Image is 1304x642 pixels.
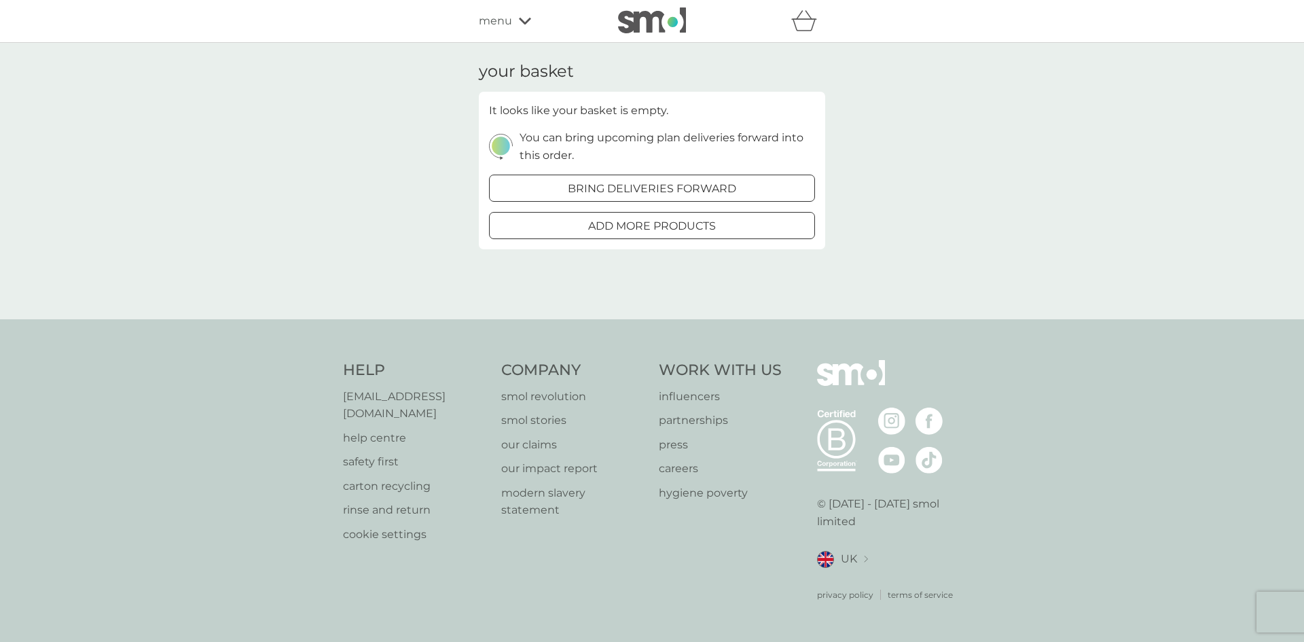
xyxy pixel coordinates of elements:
[501,460,646,478] a: our impact report
[479,12,512,30] span: menu
[791,7,825,35] div: basket
[659,484,782,502] a: hygiene poverty
[568,180,736,198] p: bring deliveries forward
[501,436,646,454] a: our claims
[817,551,834,568] img: UK flag
[489,102,668,120] p: It looks like your basket is empty.
[659,460,782,478] a: careers
[817,360,885,406] img: smol
[659,360,782,381] h4: Work With Us
[659,388,782,406] a: influencers
[817,495,962,530] p: © [DATE] - [DATE] smol limited
[878,446,905,474] img: visit the smol Youtube page
[343,478,488,495] a: carton recycling
[588,217,716,235] p: add more products
[489,134,513,159] img: delivery-schedule.svg
[489,175,815,202] button: bring deliveries forward
[489,212,815,239] button: add more products
[659,412,782,429] a: partnerships
[501,484,646,519] a: modern slavery statement
[501,360,646,381] h4: Company
[501,412,646,429] a: smol stories
[343,526,488,543] a: cookie settings
[864,556,868,563] img: select a new location
[841,550,857,568] span: UK
[343,429,488,447] a: help centre
[878,408,905,435] img: visit the smol Instagram page
[916,446,943,474] img: visit the smol Tiktok page
[343,453,488,471] a: safety first
[343,388,488,423] a: [EMAIL_ADDRESS][DOMAIN_NAME]
[479,62,574,82] h3: your basket
[343,360,488,381] h4: Help
[916,408,943,435] img: visit the smol Facebook page
[618,7,686,33] img: smol
[659,436,782,454] a: press
[888,588,953,601] a: terms of service
[520,129,815,164] p: You can bring upcoming plan deliveries forward into this order.
[343,501,488,519] a: rinse and return
[501,388,646,406] a: smol revolution
[817,588,873,601] a: privacy policy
